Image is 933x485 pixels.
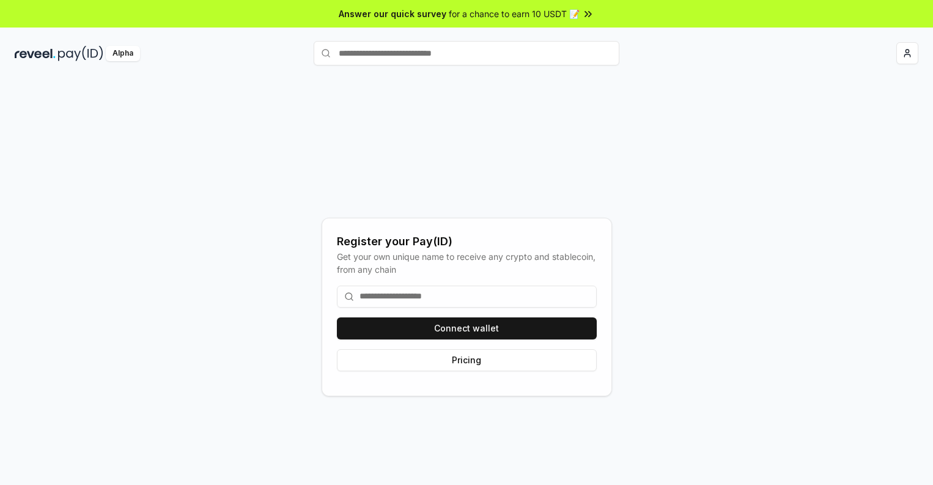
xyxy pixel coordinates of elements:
img: pay_id [58,46,103,61]
button: Pricing [337,349,597,371]
div: Alpha [106,46,140,61]
div: Register your Pay(ID) [337,233,597,250]
img: reveel_dark [15,46,56,61]
div: Get your own unique name to receive any crypto and stablecoin, from any chain [337,250,597,276]
span: for a chance to earn 10 USDT 📝 [449,7,580,20]
span: Answer our quick survey [339,7,446,20]
button: Connect wallet [337,317,597,339]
